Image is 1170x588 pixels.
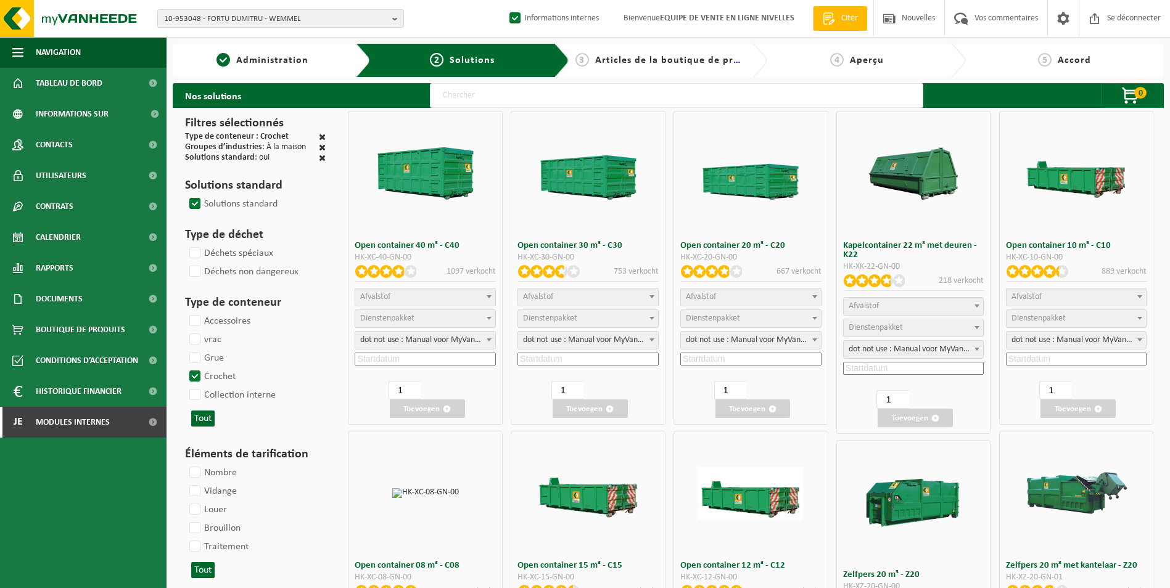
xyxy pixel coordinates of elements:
button: Toevoegen [1040,399,1116,418]
label: Solutions standard [187,195,278,213]
span: Dienstenpakket [523,314,577,323]
span: Dienstenpakket [1011,314,1066,323]
label: Brouillon [187,519,241,537]
span: Boutique de produits [36,314,125,345]
label: vrac [187,330,221,349]
span: Afvalstof [1011,292,1042,301]
span: 3 [575,53,589,67]
label: Crochet [187,367,236,386]
span: dot not use : Manual voor MyVanheede [355,332,495,349]
span: 0 [1134,87,1147,99]
span: Contacts [36,129,73,160]
span: dot not use : Manual voor MyVanheede [681,332,821,349]
p: 218 verkocht [939,274,984,287]
button: Toevoegen [390,399,465,418]
input: 1 [1039,381,1071,399]
span: Je [12,407,23,438]
h3: Type de déchet [185,226,326,244]
span: Modules internes [36,407,110,438]
h3: Solutions standard [185,176,326,195]
img: HK-XK-22-GN-00 [861,147,966,200]
button: Tout [191,410,215,427]
h3: Zelfpers 20 m³ - Z20 [843,570,984,579]
input: 1 [551,381,583,399]
input: Startdatum [680,353,822,365]
input: Startdatum [1006,353,1147,365]
span: dot not use : Manual voor MyVanheede [680,331,822,349]
h3: Open container 40 m³ - C40 [355,241,496,250]
input: Startdatum [843,362,984,375]
input: Startdatum [355,353,496,365]
img: HK-XZ-20-GN-00 [861,450,966,555]
label: Collection interne [187,386,276,404]
h3: Zelfpers 20 m³ met kantelaar - Z20 [1006,561,1147,570]
p: 1097 verkocht [447,265,496,278]
span: Afvalstof [686,292,716,301]
input: 1 [389,381,421,399]
span: Contrats [36,191,73,222]
span: Dienstenpakket [360,314,414,323]
input: Chercher [430,83,923,108]
span: Aperçu [850,55,884,65]
div: HK-XC-20-GN-00 [680,253,822,262]
img: HK-XC-15-GN-00 [536,467,641,520]
span: Type de conteneur : Crochet [185,132,289,141]
span: Afvalstof [523,292,553,301]
span: dot not use : Manual voor MyVanheede [1007,332,1147,349]
span: Accord [1058,55,1091,65]
p: 889 verkocht [1102,265,1147,278]
span: Groupes d’industries [185,142,262,152]
span: Tableau de bord [36,68,102,99]
div: HK-XC-12-GN-00 [680,573,822,582]
span: dot not use : Manual voor MyVanheede [843,340,984,359]
a: 5Accord [972,53,1158,68]
h3: Open container 15 m³ - C15 [517,561,659,570]
span: Citer [838,12,861,25]
h3: Open container 20 m³ - C20 [680,241,822,250]
label: Vidange [187,482,237,500]
h3: Éléments de tarification [185,445,326,463]
span: Documents [36,284,83,314]
font: Toevoegen [403,405,440,413]
img: HK-XZ-20-GN-01 [1024,467,1129,520]
label: Traitement [187,537,249,556]
span: dot not use : Manual voor MyVanheede [844,341,984,358]
h3: Filtres sélectionnés [185,114,326,133]
span: Calendrier [36,222,81,253]
div: HK-XK-22-GN-00 [843,263,984,271]
span: dot not use : Manual voor MyVanheede [355,331,496,349]
img: HK-XC-10-GN-00 [1024,147,1129,200]
span: Historique financier [36,376,122,407]
p: 667 verkocht [777,265,822,278]
h3: Open container 12 m³ - C12 [680,561,822,570]
img: HK-XC-40-GN-00 [373,147,478,200]
font: Bienvenue [624,14,794,23]
strong: EQUIPE DE VENTE EN LIGNE NIVELLES [660,14,794,23]
span: Afvalstof [360,292,390,301]
label: Informations internes [507,9,599,28]
h3: Open container 30 m³ - C30 [517,241,659,250]
div: HK-XC-40-GN-00 [355,253,496,262]
span: Solutions [450,55,495,65]
div: HK-XC-15-GN-00 [517,573,659,582]
img: HK-XC-12-GN-00 [698,467,803,520]
span: Utilisateurs [36,160,86,191]
span: Articles de la boutique de produits [595,55,764,65]
button: Toevoegen [553,399,628,418]
input: Startdatum [517,353,659,365]
h3: Kapelcontainer 22 m³ met deuren - K22 [843,241,984,259]
span: 10-953048 - FORTU DUMITRU - WEMMEL [164,10,387,28]
p: 753 verkocht [614,265,659,278]
div: : oui [185,153,270,164]
img: HK-XC-30-GN-00 [536,147,641,200]
span: 2 [430,53,443,67]
span: Rapports [36,253,73,284]
span: Dienstenpakket [849,323,903,332]
button: Toevoegen [878,409,953,427]
input: 1 [876,390,908,409]
span: dot not use : Manual voor MyVanheede [517,331,659,349]
button: 0 [1101,83,1163,108]
span: Administration [236,55,308,65]
span: 1 [216,53,230,67]
span: Dienstenpakket [686,314,740,323]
